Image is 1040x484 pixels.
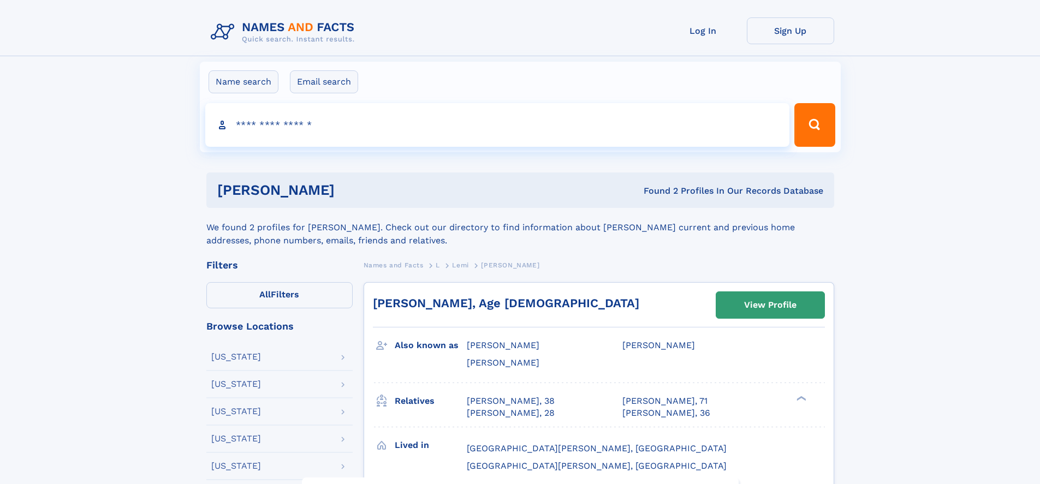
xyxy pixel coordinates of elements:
[205,103,790,147] input: search input
[452,261,468,269] span: Lemi
[373,296,639,310] a: [PERSON_NAME], Age [DEMOGRAPHIC_DATA]
[395,336,467,355] h3: Also known as
[290,70,358,93] label: Email search
[206,208,834,247] div: We found 2 profiles for [PERSON_NAME]. Check out our directory to find information about [PERSON_...
[436,258,440,272] a: L
[467,443,727,453] span: [GEOGRAPHIC_DATA][PERSON_NAME], [GEOGRAPHIC_DATA]
[467,395,555,407] a: [PERSON_NAME], 38
[211,380,261,389] div: [US_STATE]
[622,340,695,350] span: [PERSON_NAME]
[436,261,440,269] span: L
[467,340,539,350] span: [PERSON_NAME]
[364,258,424,272] a: Names and Facts
[211,352,261,361] div: [US_STATE]
[206,260,353,270] div: Filters
[259,289,271,300] span: All
[206,321,353,331] div: Browse Locations
[622,395,708,407] a: [PERSON_NAME], 71
[467,357,539,368] span: [PERSON_NAME]
[467,461,727,471] span: [GEOGRAPHIC_DATA][PERSON_NAME], [GEOGRAPHIC_DATA]
[217,183,489,197] h1: [PERSON_NAME]
[206,282,353,308] label: Filters
[794,395,807,402] div: ❯
[747,17,834,44] a: Sign Up
[211,434,261,443] div: [US_STATE]
[211,407,261,416] div: [US_STATE]
[209,70,278,93] label: Name search
[395,392,467,410] h3: Relatives
[211,462,261,470] div: [US_STATE]
[467,407,555,419] a: [PERSON_NAME], 28
[659,17,747,44] a: Log In
[452,258,468,272] a: Lemi
[206,17,364,47] img: Logo Names and Facts
[622,407,710,419] a: [PERSON_NAME], 36
[744,292,797,318] div: View Profile
[395,436,467,455] h3: Lived in
[794,103,835,147] button: Search Button
[489,185,823,197] div: Found 2 Profiles In Our Records Database
[716,292,824,318] a: View Profile
[481,261,539,269] span: [PERSON_NAME]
